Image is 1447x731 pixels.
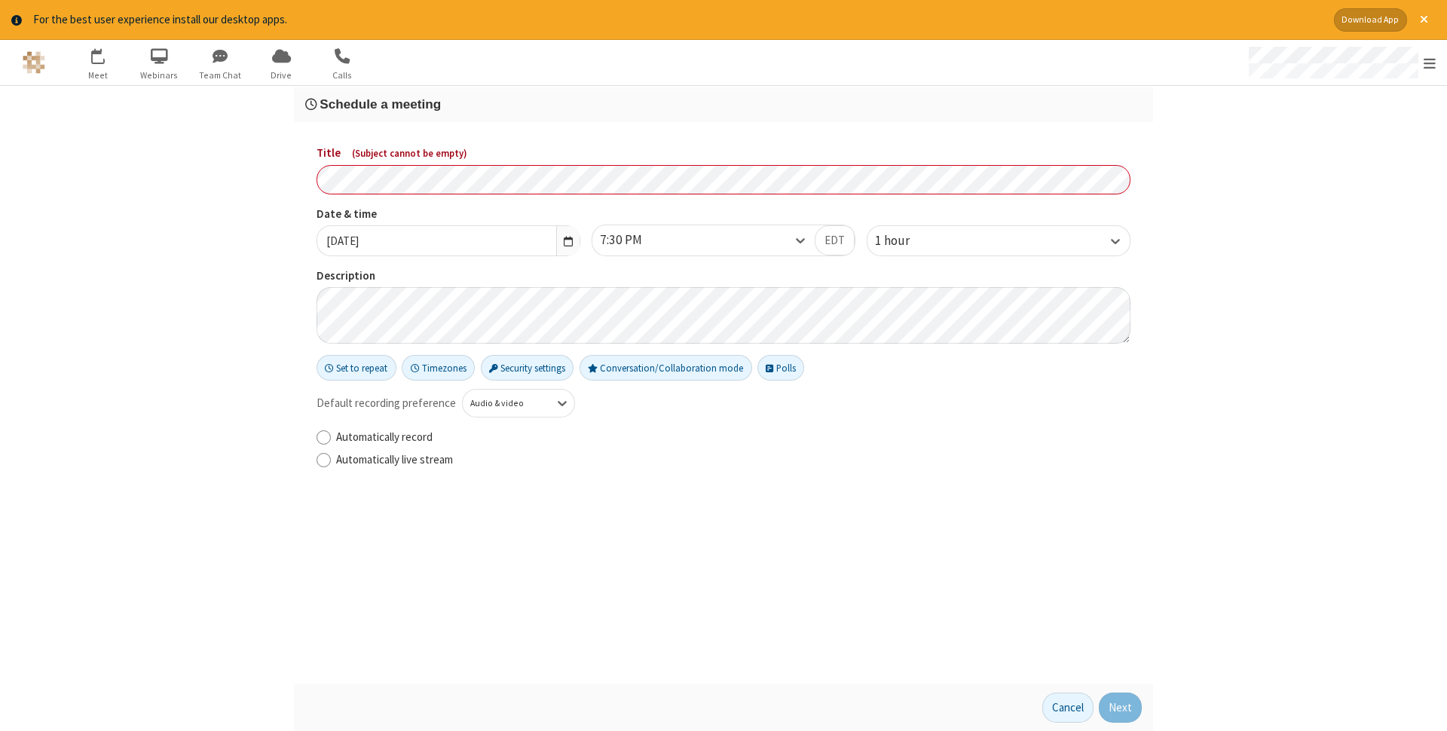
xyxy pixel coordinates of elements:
div: 7:30 PM [600,231,668,250]
button: Next [1099,693,1142,723]
label: Title [317,145,1130,162]
span: Default recording preference [317,395,456,412]
div: 1 hour [875,231,935,251]
div: Audio & video [470,397,542,411]
div: For the best user experience install our desktop apps. [33,11,1323,29]
span: Calls [314,69,371,82]
button: Security settings [481,355,574,381]
button: Download App [1334,8,1407,32]
button: Conversation/Collaboration mode [580,355,752,381]
button: Timezones [402,355,475,381]
label: Date & time [317,206,580,223]
span: Webinars [131,69,188,82]
label: Automatically record [336,429,1130,446]
iframe: Chat [1409,692,1436,720]
label: Description [317,268,1130,285]
span: Schedule a meeting [320,96,441,112]
button: Close alert [1412,8,1436,32]
button: Cancel [1042,693,1094,723]
span: Team Chat [192,69,249,82]
img: QA Selenium DO NOT DELETE OR CHANGE [23,51,45,74]
button: EDT [815,225,855,255]
span: ( Subject cannot be empty ) [352,147,467,160]
label: Automatically live stream [336,451,1130,469]
button: Logo [5,40,62,85]
button: Polls [757,355,804,381]
div: 8 [102,48,112,60]
span: Drive [253,69,310,82]
div: Open menu [1234,40,1447,85]
button: Set to repeat [317,355,396,381]
span: Meet [70,69,127,82]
